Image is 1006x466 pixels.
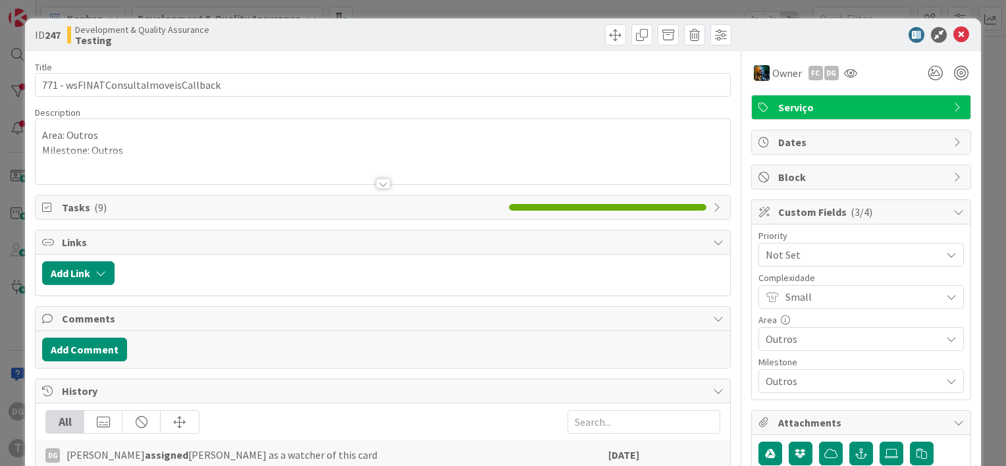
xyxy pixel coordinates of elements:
[75,24,209,35] span: Development & Quality Assurance
[778,204,947,220] span: Custom Fields
[66,447,377,463] span: [PERSON_NAME] [PERSON_NAME] as a watcher of this card
[758,357,964,367] div: Milestone
[75,35,209,45] b: Testing
[35,73,731,97] input: type card name here...
[45,448,60,463] div: DG
[851,205,872,219] span: ( 3/4 )
[778,415,947,430] span: Attachments
[778,134,947,150] span: Dates
[62,383,706,399] span: History
[62,199,502,215] span: Tasks
[42,143,724,158] p: Milestone: Outros
[62,311,706,326] span: Comments
[766,372,934,390] span: Outros
[145,448,188,461] b: assigned
[42,261,115,285] button: Add Link
[754,65,770,81] img: JC
[824,66,839,80] div: DG
[62,234,706,250] span: Links
[35,107,80,118] span: Description
[785,288,934,306] span: Small
[35,27,61,43] span: ID
[758,315,964,324] div: Area
[568,410,720,434] input: Search...
[46,411,84,433] div: All
[758,273,964,282] div: Complexidade
[35,61,52,73] label: Title
[778,169,947,185] span: Block
[766,330,934,348] span: Outros
[778,99,947,115] span: Serviço
[758,231,964,240] div: Priority
[42,338,127,361] button: Add Comment
[766,246,934,264] span: Not Set
[808,66,823,80] div: FC
[94,201,107,214] span: ( 9 )
[772,65,802,81] span: Owner
[42,128,724,143] p: Area: Outros
[608,448,639,461] b: [DATE]
[45,28,61,41] b: 247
